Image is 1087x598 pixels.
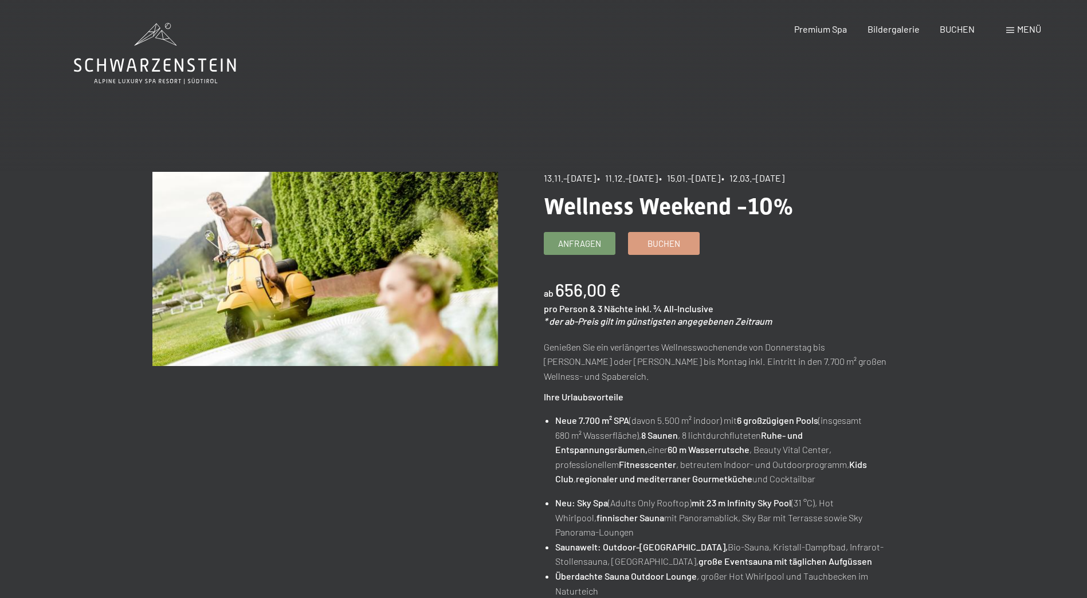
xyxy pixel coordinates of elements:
strong: Ihre Urlaubsvorteile [544,391,623,402]
span: Menü [1017,23,1041,34]
strong: finnischer Sauna [597,512,664,523]
strong: Fitnesscenter [619,459,676,470]
strong: regionaler und mediterraner Gourmetküche [576,473,752,484]
em: * der ab-Preis gilt im günstigsten angegebenen Zeitraum [544,316,772,326]
strong: Neue 7.700 m² SPA [555,415,629,426]
strong: Neu: Sky Spa [555,497,608,508]
li: Bio-Sauna, Kristall-Dampfbad, Infrarot-Stollensauna, [GEOGRAPHIC_DATA], [555,540,889,569]
span: Anfragen [558,238,601,250]
li: (Adults Only Rooftop) (31 °C), Hot Whirlpool, mit Panoramablick, Sky Bar mit Terrasse sowie Sky P... [555,495,889,540]
span: ab [544,288,554,298]
span: inkl. ¾ All-Inclusive [635,303,713,314]
strong: 6 großzügigen Pools [737,415,818,426]
span: Wellness Weekend -10% [544,193,794,220]
a: Buchen [629,233,699,254]
a: Premium Spa [794,23,847,34]
img: Wellness Weekend -10% [152,172,498,366]
span: 3 Nächte [598,303,633,314]
span: Buchen [648,238,680,250]
span: • 12.03.–[DATE] [721,172,784,183]
strong: Saunawelt: Outdoor-[GEOGRAPHIC_DATA], [555,541,728,552]
span: pro Person & [544,303,596,314]
span: • 11.12.–[DATE] [597,172,658,183]
p: Genießen Sie ein verlängertes Wellnesswochenende von Donnerstag bis [PERSON_NAME] oder [PERSON_NA... [544,340,889,384]
strong: 8 Saunen [641,430,678,440]
a: Bildergalerie [868,23,920,34]
li: (davon 5.500 m² indoor) mit (insgesamt 680 m² Wasserfläche), , 8 lichtdurchfluteten einer , Beaut... [555,413,889,486]
span: 13.11.–[DATE] [544,172,596,183]
strong: mit 23 m Infinity Sky Pool [692,497,791,508]
strong: 60 m Wasserrutsche [668,444,749,455]
li: , großer Hot Whirlpool und Tauchbecken im Naturteich [555,569,889,598]
span: • 15.01.–[DATE] [659,172,720,183]
strong: Überdachte Sauna Outdoor Lounge [555,571,697,581]
a: Anfragen [544,233,615,254]
b: 656,00 € [555,280,621,300]
strong: große Eventsauna mit täglichen Aufgüssen [698,556,872,566]
a: BUCHEN [940,23,975,34]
